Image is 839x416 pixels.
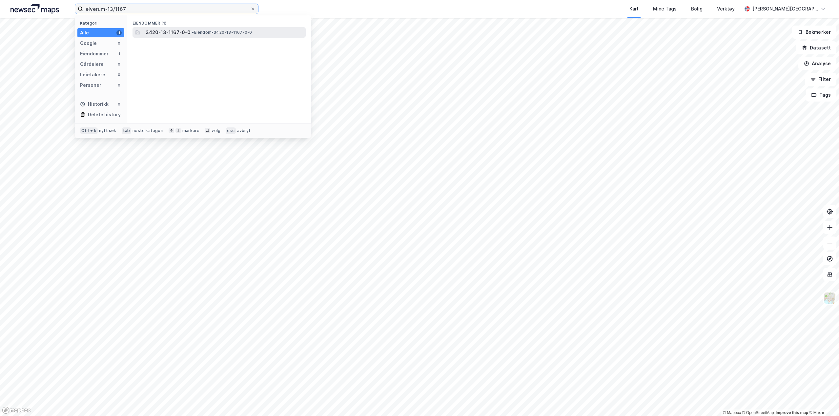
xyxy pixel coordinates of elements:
[80,81,101,89] div: Personer
[806,88,836,102] button: Tags
[133,128,163,133] div: neste kategori
[116,41,122,46] div: 0
[99,128,116,133] div: nytt søk
[2,407,31,414] a: Mapbox homepage
[192,30,194,35] span: •
[212,128,220,133] div: velg
[80,127,98,134] div: Ctrl + k
[182,128,199,133] div: markere
[80,71,105,79] div: Leietakere
[237,128,251,133] div: avbryt
[717,5,735,13] div: Verktøy
[10,4,59,14] img: logo.a4113a55bc3d86da70a041830d287a7e.svg
[806,385,839,416] iframe: Chat Widget
[629,5,639,13] div: Kart
[80,39,97,47] div: Google
[116,83,122,88] div: 0
[116,72,122,77] div: 0
[805,73,836,86] button: Filter
[116,102,122,107] div: 0
[80,60,104,68] div: Gårdeiere
[226,127,236,134] div: esc
[116,62,122,67] div: 0
[792,26,836,39] button: Bokmerker
[127,15,311,27] div: Eiendommer (1)
[723,410,741,415] a: Mapbox
[88,111,121,119] div: Delete history
[80,21,124,26] div: Kategori
[742,410,774,415] a: OpenStreetMap
[122,127,132,134] div: tab
[116,51,122,56] div: 1
[192,30,252,35] span: Eiendom • 3420-13-1167-0-0
[796,41,836,54] button: Datasett
[80,100,109,108] div: Historikk
[691,5,703,13] div: Bolig
[83,4,250,14] input: Søk på adresse, matrikkel, gårdeiere, leietakere eller personer
[80,50,109,58] div: Eiendommer
[80,29,89,37] div: Alle
[653,5,677,13] div: Mine Tags
[752,5,818,13] div: [PERSON_NAME][GEOGRAPHIC_DATA]
[798,57,836,70] button: Analyse
[116,30,122,35] div: 1
[146,28,191,36] span: 3420-13-1167-0-0
[776,410,808,415] a: Improve this map
[824,292,836,304] img: Z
